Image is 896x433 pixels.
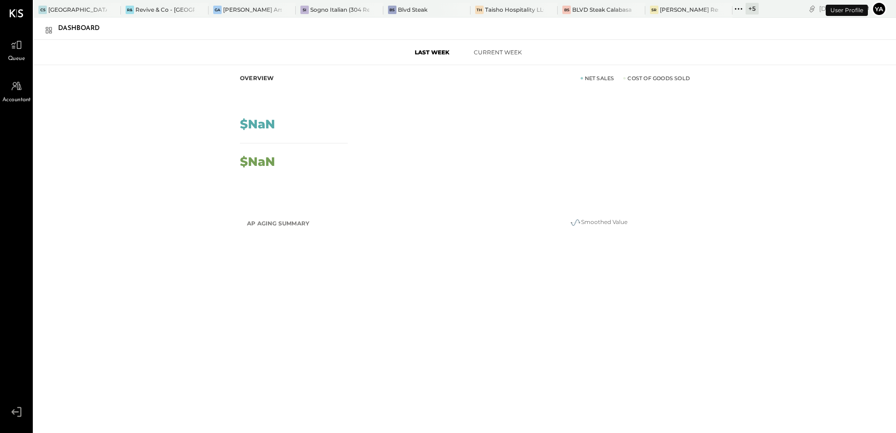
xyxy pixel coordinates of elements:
div: Overview [240,75,274,82]
div: [GEOGRAPHIC_DATA][PERSON_NAME] [48,6,107,14]
button: Last Week [399,45,465,60]
div: SR [650,6,658,14]
div: Taisho Hospitality LLC [485,6,544,14]
h2: AP Aging Summary [247,215,309,232]
button: ya [872,1,887,16]
div: + 5 [746,3,759,15]
div: Revive & Co - [GEOGRAPHIC_DATA] [135,6,194,14]
div: Dashboard [58,21,109,36]
div: GA [213,6,222,14]
a: Queue [0,36,32,63]
div: R& [126,6,134,14]
div: BLVD Steak Calabasas [572,6,631,14]
div: Blvd Steak [398,6,427,14]
div: BS [388,6,396,14]
div: [PERSON_NAME] Restaurant & Deli [660,6,718,14]
span: Queue [8,55,25,63]
div: Cost of Goods Sold [623,75,690,82]
div: Net Sales [581,75,614,82]
div: CS [38,6,47,14]
div: Sogno Italian (304 Restaurant) [310,6,369,14]
div: SI [300,6,309,14]
div: Smoothed Value [505,217,692,228]
div: copy link [807,4,817,14]
a: Accountant [0,77,32,105]
div: $NaN [240,156,275,168]
div: BS [562,6,571,14]
div: User Profile [826,5,868,16]
span: Accountant [2,96,31,105]
div: TH [475,6,484,14]
button: Current Week [465,45,530,60]
div: [DATE] [819,4,869,13]
div: [PERSON_NAME] Arso [223,6,282,14]
div: $NaN [240,118,275,130]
